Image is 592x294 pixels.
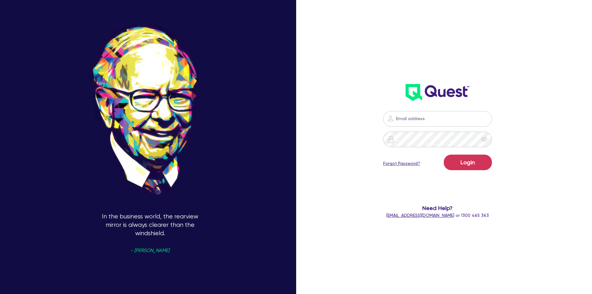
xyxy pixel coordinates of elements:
a: [EMAIL_ADDRESS][DOMAIN_NAME] [386,213,454,218]
img: wH2k97JdezQIQAAAABJRU5ErkJggg== [406,84,469,101]
span: Need Help? [358,204,517,212]
img: icon-password [387,115,394,122]
input: Email address [383,111,492,127]
span: or 1300 465 363 [386,213,489,218]
span: eye [481,136,487,142]
a: Forgot Password? [383,160,420,167]
span: - [PERSON_NAME] [131,248,169,253]
button: Login [444,155,492,170]
img: icon-password [387,136,395,143]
